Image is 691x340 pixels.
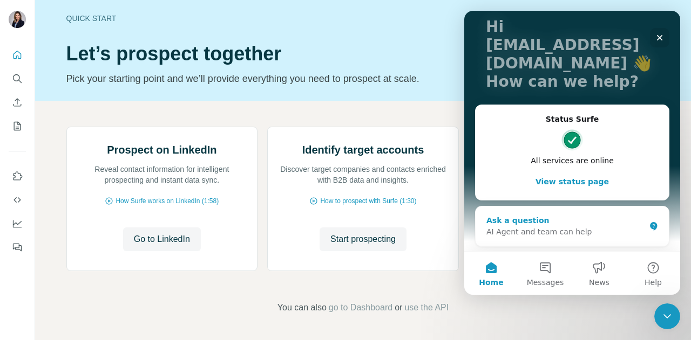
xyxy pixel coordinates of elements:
[654,303,680,329] iframe: Intercom live chat
[107,142,216,157] h2: Prospect on LinkedIn
[9,166,26,186] button: Use Surfe on LinkedIn
[464,11,680,295] iframe: Intercom live chat
[66,71,500,86] p: Pick your starting point and we’ll provide everything you need to prospect at scale.
[279,164,448,185] p: Discover target companies and contacts enriched with B2B data and insights.
[9,69,26,88] button: Search
[116,196,219,206] span: How Surfe works on LinkedIn (1:58)
[9,45,26,65] button: Quick start
[320,196,416,206] span: How to prospect with Surfe (1:30)
[9,238,26,257] button: Feedback
[9,214,26,233] button: Dashboard
[320,227,407,251] button: Start prospecting
[9,116,26,136] button: My lists
[9,93,26,112] button: Enrich CSV
[404,301,449,314] button: use the API
[277,301,327,314] span: You can also
[330,233,396,246] span: Start prospecting
[302,142,424,157] h2: Identify target accounts
[78,164,247,185] p: Reveal contact information for intelligent prospecting and instant data sync.
[9,190,26,210] button: Use Surfe API
[66,43,500,65] h1: Let’s prospect together
[395,301,402,314] span: or
[66,13,500,24] div: Quick start
[134,233,190,246] span: Go to LinkedIn
[329,301,392,314] button: go to Dashboard
[123,227,201,251] button: Go to LinkedIn
[9,11,26,28] img: Avatar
